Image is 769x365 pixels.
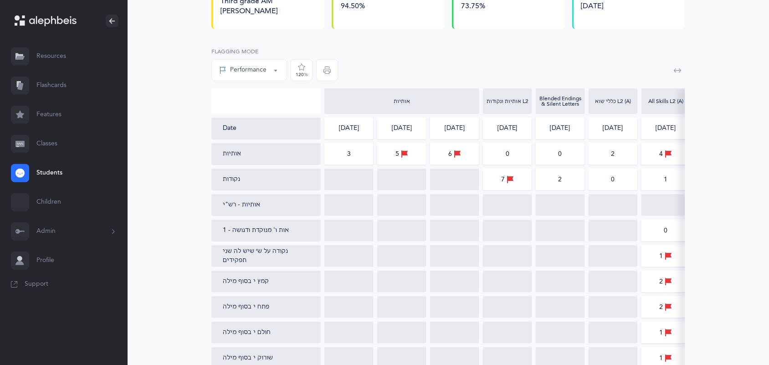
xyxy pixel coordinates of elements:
div: 73.75% [461,1,508,11]
div: אותיות - רש"י [223,200,260,210]
div: 0 [611,176,615,183]
div: 3 [347,151,351,157]
div: [DATE] [603,124,623,133]
div: 1 [664,176,668,183]
label: Flagging Mode [211,47,287,56]
div: אותיות [223,149,241,159]
div: נקודות [223,175,240,184]
div: [DATE] [550,124,570,133]
div: [DATE] [581,1,618,11]
div: [DATE] [339,124,359,133]
div: [DATE] [392,124,412,133]
div: 1 [660,251,672,261]
span: % [304,72,308,77]
div: פתח י בסוף מילה [223,303,269,312]
div: 0 [664,227,668,234]
div: 7 [501,175,514,185]
div: 4 [660,149,672,159]
button: 120% [291,59,313,81]
div: קמץ י בסוף מילה [223,277,269,286]
div: 0 [506,151,509,157]
div: 94.50% [341,1,392,11]
div: [DATE] [445,124,465,133]
div: 1 [660,353,672,363]
div: נקודה על ש׳ שיש לה שני תפקידים [223,247,313,265]
div: 2 [660,277,672,287]
div: Performance [219,65,267,75]
div: 6 [448,149,461,159]
div: 1 - אות ו' מנוקדת ודגושה [223,226,289,235]
div: 5 [395,149,408,159]
div: [DATE] [656,124,676,133]
div: 2 [559,176,562,183]
div: אותיות [327,98,477,104]
div: חולם י בסוף מילה [223,328,271,337]
div: All Skills L2 (A) [644,98,688,104]
div: 0 [559,151,562,157]
div: שורוק י בסוף מילה [223,354,273,363]
button: Performance [211,59,287,81]
div: אותיות ונקודות L2 [485,98,530,104]
span: Support [25,280,48,289]
div: 2 [611,151,615,157]
div: Date [223,124,313,133]
div: [DATE] [497,124,518,133]
div: Blended Endings & Silent Letters [538,96,583,107]
div: 1 [660,328,672,338]
div: כללי שוא L2 (A) [591,98,636,104]
div: 120 [296,72,308,77]
div: 2 [660,302,672,312]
